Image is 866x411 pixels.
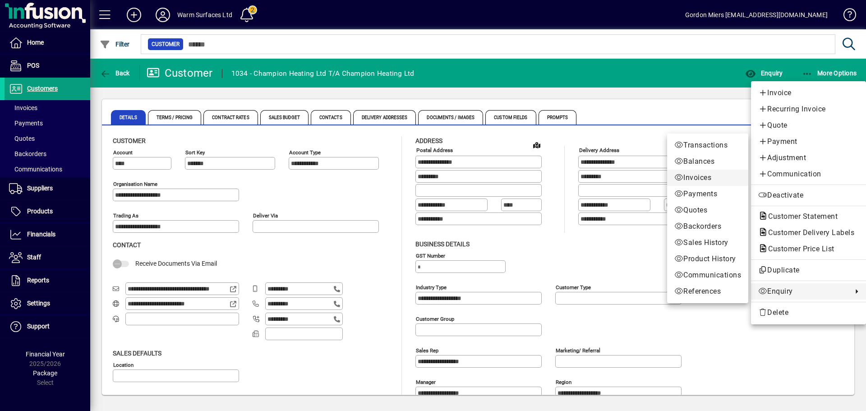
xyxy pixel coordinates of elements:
span: Transactions [674,140,741,151]
span: Duplicate [758,265,859,276]
span: Quote [758,120,859,131]
span: Recurring Invoice [758,104,859,115]
span: Quotes [674,205,741,216]
span: Invoices [674,172,741,183]
span: Product History [674,254,741,264]
span: Backorders [674,221,741,232]
span: Enquiry [758,286,848,297]
span: Customer Delivery Labels [758,228,859,237]
button: Deactivate customer [751,187,866,203]
span: Communication [758,169,859,180]
span: Delete [758,307,859,318]
span: Customer Price List [758,245,839,253]
span: Balances [674,156,741,167]
span: Communications [674,270,741,281]
span: References [674,286,741,297]
span: Payments [674,189,741,199]
span: Payment [758,136,859,147]
span: Customer Statement [758,212,842,221]
span: Adjustment [758,152,859,163]
span: Sales History [674,237,741,248]
span: Deactivate [758,190,859,201]
span: Invoice [758,88,859,98]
